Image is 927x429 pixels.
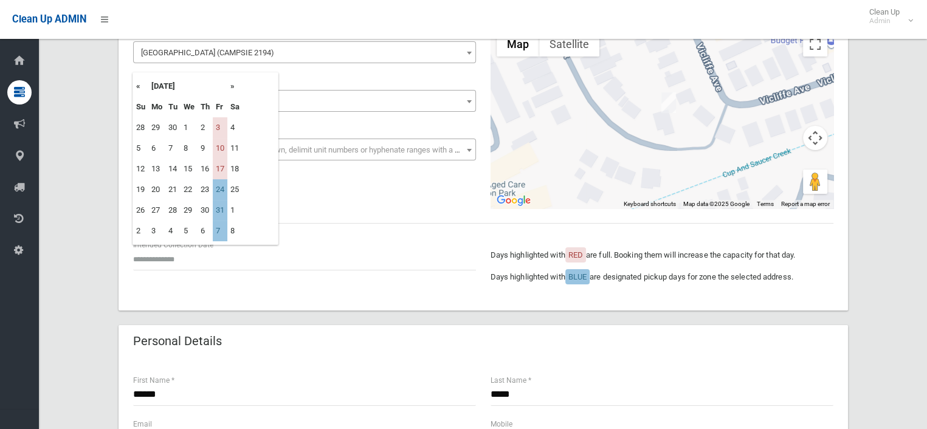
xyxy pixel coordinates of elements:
td: 2 [133,221,148,241]
td: 25 [227,179,243,200]
a: Report a map error [781,201,830,207]
td: 29 [148,117,165,138]
span: 82 [136,93,473,110]
td: 26 [133,200,148,221]
td: 30 [198,200,213,221]
td: 2 [198,117,213,138]
a: Open this area in Google Maps (opens a new window) [494,193,534,208]
td: 16 [198,159,213,179]
td: 7 [165,138,181,159]
span: Select the unit number from the dropdown, delimit unit numbers or hyphenate ranges with a comma [141,145,481,154]
td: 17 [213,159,227,179]
button: Keyboard shortcuts [624,200,676,208]
td: 13 [148,159,165,179]
td: 21 [165,179,181,200]
td: 4 [165,221,181,241]
td: 18 [227,159,243,179]
td: 29 [181,200,198,221]
td: 11 [227,138,243,159]
td: 20 [148,179,165,200]
td: 12 [133,159,148,179]
td: 8 [227,221,243,241]
span: Viking Street (CAMPSIE 2194) [136,44,473,61]
span: Clean Up [863,7,912,26]
th: [DATE] [148,76,227,97]
button: Toggle fullscreen view [803,32,827,57]
button: Show satellite imagery [539,32,599,57]
td: 30 [165,117,181,138]
th: » [227,76,243,97]
th: Mo [148,97,165,117]
button: Drag Pegman onto the map to open Street View [803,170,827,194]
td: 28 [165,200,181,221]
span: BLUE [568,272,587,281]
td: 15 [181,159,198,179]
td: 27 [148,200,165,221]
td: 14 [165,159,181,179]
td: 4 [227,117,243,138]
td: 28 [133,117,148,138]
td: 19 [133,179,148,200]
div: 82 Viking Street, CAMPSIE NSW 2194 [661,92,676,113]
td: 1 [227,200,243,221]
td: 6 [198,221,213,241]
td: 9 [198,138,213,159]
td: 6 [148,138,165,159]
img: Google [494,193,534,208]
th: Fr [213,97,227,117]
td: 22 [181,179,198,200]
td: 5 [181,221,198,241]
button: Map camera controls [803,126,827,150]
td: 3 [148,221,165,241]
th: Tu [165,97,181,117]
th: We [181,97,198,117]
th: « [133,76,148,97]
td: 24 [213,179,227,200]
span: 82 [133,90,476,112]
th: Sa [227,97,243,117]
span: RED [568,250,583,259]
th: Th [198,97,213,117]
button: Show street map [497,32,539,57]
td: 10 [213,138,227,159]
td: 31 [213,200,227,221]
small: Admin [869,16,900,26]
td: 3 [213,117,227,138]
p: Days highlighted with are full. Booking them will increase the capacity for that day. [491,248,833,263]
header: Personal Details [119,329,236,353]
td: 7 [213,221,227,241]
span: Viking Street (CAMPSIE 2194) [133,41,476,63]
span: Clean Up ADMIN [12,13,86,25]
td: 1 [181,117,198,138]
th: Su [133,97,148,117]
td: 23 [198,179,213,200]
td: 8 [181,138,198,159]
td: 5 [133,138,148,159]
span: Map data ©2025 Google [683,201,750,207]
p: Days highlighted with are designated pickup days for zone the selected address. [491,270,833,284]
a: Terms (opens in new tab) [757,201,774,207]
